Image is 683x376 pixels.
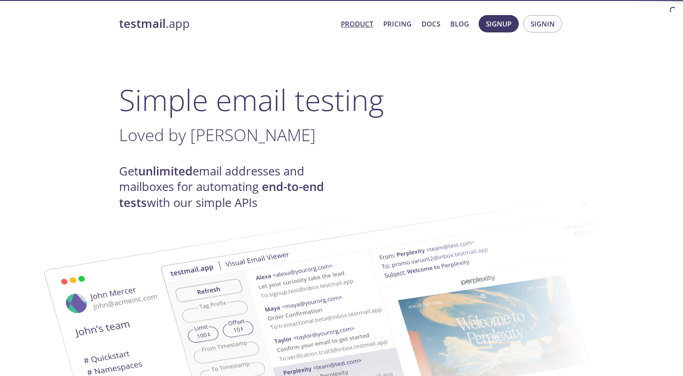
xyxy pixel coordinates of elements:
a: Pricing [383,18,412,30]
a: testmail.app [119,16,334,32]
span: Signin [531,18,555,30]
a: Blog [450,18,469,30]
h1: Simple email testing [119,82,564,117]
a: Product [341,18,373,30]
strong: end-to-end tests [119,179,324,210]
strong: unlimited [138,163,193,179]
span: Loved by [PERSON_NAME] [119,123,316,146]
strong: testmail [119,16,166,32]
button: Signup [479,15,519,32]
span: Signup [486,18,511,30]
button: Signin [523,15,562,32]
a: Docs [422,18,440,30]
h4: Get email addresses and mailboxes for automating with our simple APIs [119,164,342,211]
